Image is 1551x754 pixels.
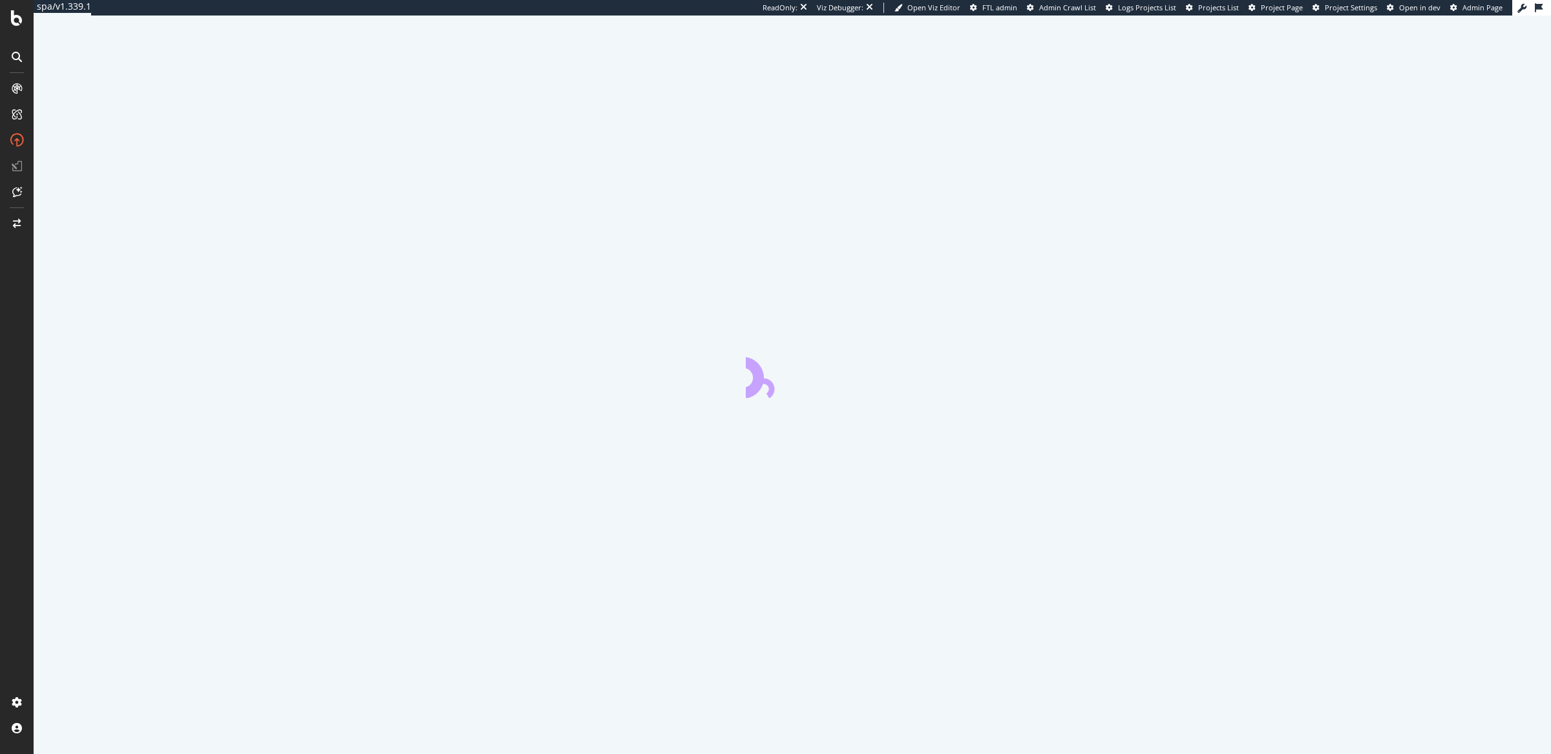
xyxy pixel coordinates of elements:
[763,3,797,13] div: ReadOnly:
[982,3,1017,12] span: FTL admin
[1261,3,1303,12] span: Project Page
[1118,3,1176,12] span: Logs Projects List
[1313,3,1377,13] a: Project Settings
[1106,3,1176,13] a: Logs Projects List
[817,3,863,13] div: Viz Debugger:
[894,3,960,13] a: Open Viz Editor
[1450,3,1503,13] a: Admin Page
[1462,3,1503,12] span: Admin Page
[1399,3,1440,12] span: Open in dev
[1186,3,1239,13] a: Projects List
[970,3,1017,13] a: FTL admin
[1325,3,1377,12] span: Project Settings
[1387,3,1440,13] a: Open in dev
[746,351,839,398] div: animation
[1249,3,1303,13] a: Project Page
[1027,3,1096,13] a: Admin Crawl List
[907,3,960,12] span: Open Viz Editor
[1039,3,1096,12] span: Admin Crawl List
[1198,3,1239,12] span: Projects List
